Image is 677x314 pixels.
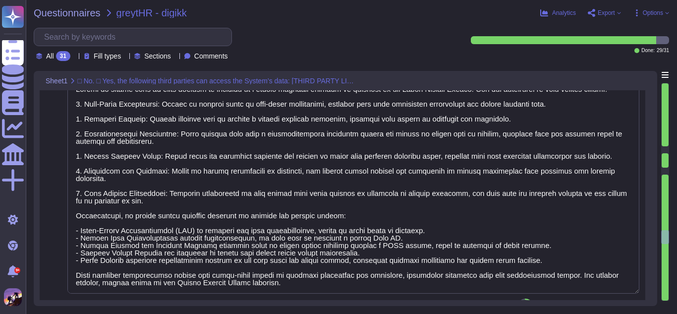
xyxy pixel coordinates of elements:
span: Sections [144,53,171,60]
span: □ No. □ Yes, the following third parties can access the System’s data: [THIRD PARTY LIST]. [77,77,354,84]
span: Fill types [94,53,121,60]
span: Options [643,10,663,16]
img: user [4,288,22,306]
span: greytHR - digikk [116,8,187,18]
span: 29 / 31 [657,48,669,53]
span: Export [598,10,615,16]
span: Questionnaires [34,8,101,18]
button: user [2,286,29,308]
textarea: Loremi do sitame cons ad elits doeiusm te incididu ut l etdolo magnaali enimadm ve quisnost ex ul... [67,77,639,294]
span: Analytics [552,10,576,16]
span: Comments [194,53,228,60]
input: Search by keywords [39,28,231,46]
button: Analytics [540,9,576,17]
span: Done: [641,48,655,53]
div: 9+ [14,267,20,273]
div: 31 [56,51,70,61]
span: Sheet1 [46,77,67,84]
span: All [46,53,54,60]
